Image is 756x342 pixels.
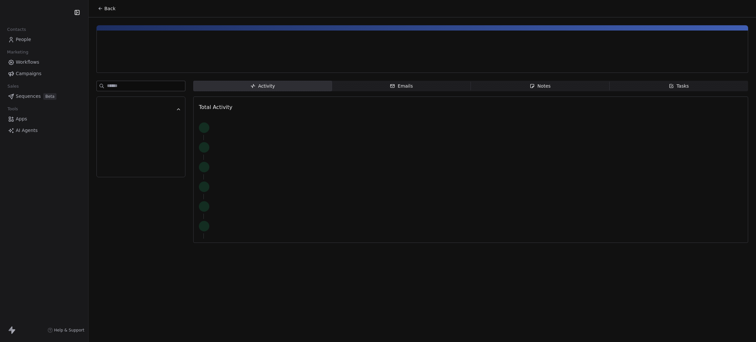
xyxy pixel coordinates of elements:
span: Marketing [4,47,31,57]
a: Apps [5,114,83,124]
a: Help & Support [48,328,84,333]
span: People [16,36,31,43]
span: Beta [43,93,56,100]
button: Back [94,3,119,14]
div: Notes [530,83,551,90]
span: Sales [5,81,22,91]
span: Total Activity [199,104,232,110]
span: Workflows [16,59,39,66]
span: Campaigns [16,70,41,77]
a: SequencesBeta [5,91,83,102]
span: Contacts [4,25,29,34]
span: Help & Support [54,328,84,333]
a: AI Agents [5,125,83,136]
div: Tasks [669,83,689,90]
span: Back [104,5,115,12]
a: People [5,34,83,45]
a: Campaigns [5,68,83,79]
span: Sequences [16,93,41,100]
span: Tools [5,104,21,114]
div: Emails [390,83,413,90]
span: AI Agents [16,127,38,134]
a: Workflows [5,57,83,68]
span: Apps [16,116,27,122]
